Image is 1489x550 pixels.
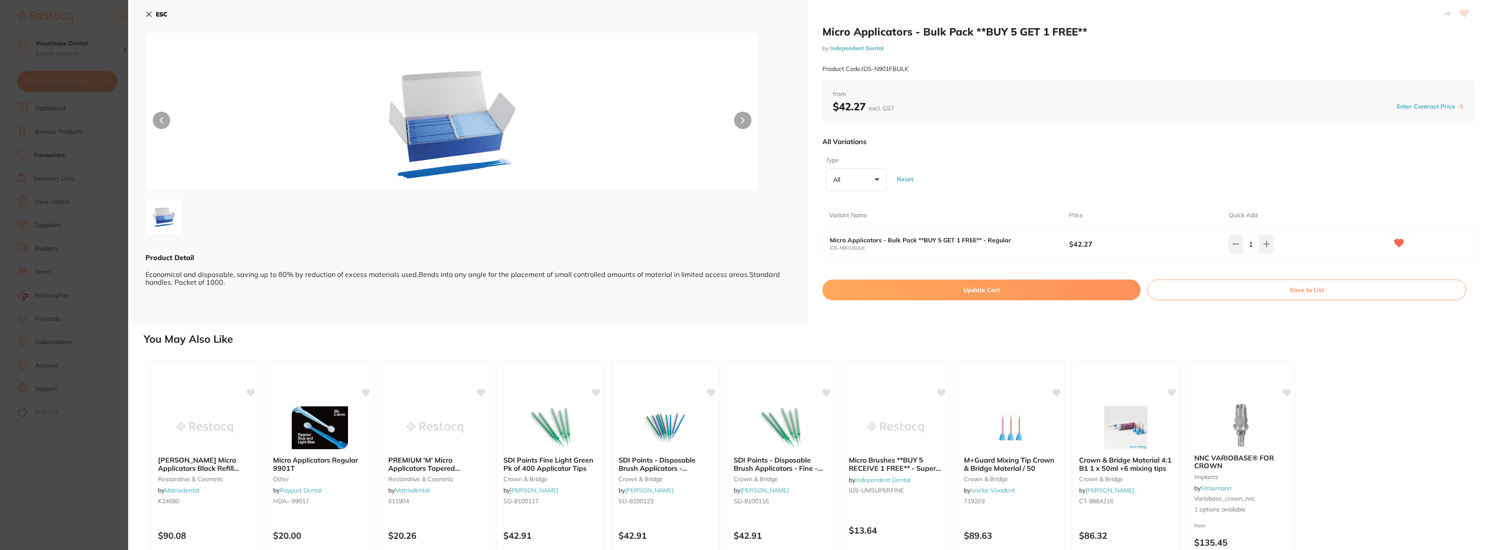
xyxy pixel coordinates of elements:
small: SD-8100123 [619,498,712,505]
a: [PERSON_NAME] [625,486,674,494]
b: Micro Applicators - Bulk Pack **BUY 5 GET 1 FREE** - Regular [830,237,1045,244]
p: $13.64 [849,525,942,535]
b: Product Detail [145,253,194,262]
small: CT-9884216 [1079,498,1173,505]
img: NNC VARIOBASE® FOR CROWN [1213,404,1269,447]
span: 1 options available [1194,505,1288,514]
p: $42.91 [619,531,712,540]
span: by [1194,484,1231,492]
small: IDS-UMSUPERFINE [849,487,942,494]
small: crown & bridge [619,476,712,482]
p: Quick Add [1229,211,1257,220]
span: from [833,90,1465,99]
b: $42.27 [1069,239,1213,249]
span: excl. GST [869,104,894,112]
small: by [822,45,1475,51]
small: SD-8100117 [503,498,597,505]
p: All Variations [822,137,867,146]
p: $42.91 [734,531,827,540]
img: MTkyMA [148,201,180,232]
small: implants [1194,473,1288,480]
span: by [1079,486,1134,494]
b: Micro Brushes **BUY 5 RECEIVE 1 FREE** - Super Fine [849,456,942,472]
img: PREMIUM 'M' Micro Applicators Tapered Cylinder (400) [407,406,463,449]
span: by [964,486,1015,494]
b: Crown & Bridge Material 4:1 B1 1 x 50ml +6 mixing tips [1079,456,1173,472]
b: Kerr Micro Applicators Black Refill (200) [158,456,251,472]
b: M+Guard Mixing Tip Crown & Bridge Material / 50 [964,456,1057,472]
span: by [273,486,322,494]
label: Type [826,156,884,165]
img: SDI Points - Disposable Brush Applicators - Assorted Sizes, 400-Pack [637,406,693,449]
img: M+Guard Mixing Tip Crown & Bridge Material / 50 [983,406,1039,449]
span: by [734,486,789,494]
button: Save to List [1147,280,1466,300]
a: [PERSON_NAME] [1086,486,1134,494]
span: by [158,486,199,494]
img: MTkyMA [268,54,636,191]
b: Micro Applicators Regular 9901T [273,456,367,472]
h2: You May Also Like [144,333,1486,345]
small: HDA--9901T [273,498,367,505]
p: $89.63 [964,531,1057,540]
p: $20.00 [273,531,367,540]
p: All [833,176,844,183]
button: Enter Contract Price [1394,103,1458,111]
small: 611904 [388,498,482,505]
b: $42.27 [833,100,894,113]
h2: Micro Applicators - Bulk Pack **BUY 5 GET 1 FREE** [822,25,1475,38]
p: $42.91 [503,531,597,540]
small: crown & bridge [964,476,1057,482]
b: PREMIUM 'M' Micro Applicators Tapered Cylinder (400) [388,456,482,472]
img: SDI Points - Disposable Brush Applicators - Fine - Dark Green, 400-Pack [752,406,809,449]
p: $90.08 [158,531,251,540]
label: i [1458,103,1465,110]
span: from [1194,522,1205,529]
small: K24680 [158,498,251,505]
span: by [849,476,910,484]
p: $135.45 [1194,537,1288,547]
b: ESC [156,10,168,18]
small: SD-8100116 [734,498,827,505]
img: Crown & Bridge Material 4:1 B1 1 x 50ml +6 mixing tips [1098,406,1154,449]
b: SDI Points - Disposable Brush Applicators - Assorted Sizes, 400-Pack [619,456,712,472]
div: Economical and disposable, saving up to 80% by reduction of excess materials used.Bends into any ... [145,262,791,286]
a: [PERSON_NAME] [740,486,789,494]
small: restorative & cosmetic [158,476,251,482]
small: IDS-N901BULK [830,245,1069,251]
p: Variant Name [829,211,867,220]
b: SDI Points Fine Light Green Pk of 400 Applicator Tips [503,456,597,472]
a: Independent Dental [855,476,910,484]
a: Ivoclar Vivadent [970,486,1015,494]
p: Price [1069,211,1083,220]
span: by [619,486,674,494]
small: other [273,476,367,482]
img: Kerr Micro Applicators Black Refill (200) [177,406,233,449]
span: by [388,486,429,494]
small: restorative & cosmetic [388,476,482,482]
img: SDI Points Fine Light Green Pk of 400 Applicator Tips [522,406,578,449]
button: All [826,168,886,192]
small: variobase_crown_nnc [1194,495,1288,502]
small: crown & bridge [1079,476,1173,482]
button: Reset [894,163,916,195]
span: by [503,486,558,494]
a: Matrixdental [164,486,199,494]
small: Product Code: IDS-N901FBULK [822,65,909,73]
img: Micro Brushes **BUY 5 RECEIVE 1 FREE** - Super Fine [867,406,924,449]
b: SDI Points - Disposable Brush Applicators - Fine - Dark Green, 400-Pack [734,456,827,472]
a: Matrixdental [395,486,429,494]
a: Raypurt Dental [280,486,322,494]
small: crown & bridge [503,476,597,482]
img: Micro Applicators Regular 9901T [292,406,348,449]
a: Independent Dental [830,45,883,51]
p: $86.32 [1079,531,1173,540]
p: $20.26 [388,531,482,540]
b: NNC VARIOBASE® FOR CROWN [1194,454,1288,470]
a: Straumann [1201,484,1231,492]
a: [PERSON_NAME] [510,486,558,494]
small: 719203 [964,498,1057,505]
small: crown & bridge [734,476,827,482]
button: ESC [145,7,168,22]
button: Update Cart [822,280,1141,300]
